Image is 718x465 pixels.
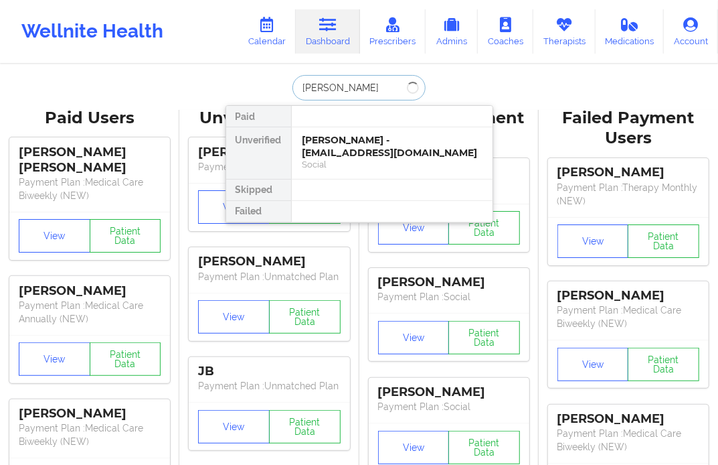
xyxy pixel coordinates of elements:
[238,9,296,54] a: Calendar
[198,410,270,444] button: View
[302,134,482,159] div: [PERSON_NAME] - [EMAIL_ADDRESS][DOMAIN_NAME]
[664,9,718,54] a: Account
[360,9,426,54] a: Prescribers
[378,211,450,245] button: View
[269,300,341,334] button: Patient Data
[198,270,340,283] p: Payment Plan : Unmatched Plan
[226,106,291,127] div: Paid
[548,108,709,149] div: Failed Payment Users
[19,406,161,421] div: [PERSON_NAME]
[557,224,629,258] button: View
[226,180,291,201] div: Skipped
[557,288,699,304] div: [PERSON_NAME]
[378,431,450,464] button: View
[557,165,699,180] div: [PERSON_NAME]
[19,176,161,202] p: Payment Plan : Medical Care Biweekly (NEW)
[378,400,520,413] p: Payment Plan : Social
[378,385,520,400] div: [PERSON_NAME]
[19,421,161,448] p: Payment Plan : Medical Care Biweekly (NEW)
[19,283,161,299] div: [PERSON_NAME]
[448,321,520,354] button: Patient Data
[557,348,629,381] button: View
[90,219,161,253] button: Patient Data
[198,160,340,174] p: Payment Plan : Unmatched Plan
[302,159,482,170] div: Social
[189,108,349,129] div: Unverified Users
[448,431,520,464] button: Patient Data
[378,275,520,290] div: [PERSON_NAME]
[198,379,340,393] p: Payment Plan : Unmatched Plan
[448,211,520,245] button: Patient Data
[269,410,341,444] button: Patient Data
[226,127,291,180] div: Unverified
[557,427,699,454] p: Payment Plan : Medical Care Biweekly (NEW)
[628,348,699,381] button: Patient Data
[596,9,664,54] a: Medications
[426,9,478,54] a: Admins
[198,300,270,334] button: View
[19,299,161,326] p: Payment Plan : Medical Care Annually (NEW)
[19,145,161,176] div: [PERSON_NAME] [PERSON_NAME]
[198,364,340,379] div: JB
[533,9,596,54] a: Therapists
[557,411,699,427] div: [PERSON_NAME]
[198,254,340,269] div: [PERSON_NAME]
[19,219,90,253] button: View
[378,290,520,304] p: Payment Plan : Social
[19,342,90,376] button: View
[378,321,450,354] button: View
[557,304,699,330] p: Payment Plan : Medical Care Biweekly (NEW)
[296,9,360,54] a: Dashboard
[628,224,699,258] button: Patient Data
[90,342,161,376] button: Patient Data
[557,181,699,208] p: Payment Plan : Therapy Monthly (NEW)
[226,201,291,222] div: Failed
[198,190,270,224] button: View
[478,9,533,54] a: Coaches
[198,145,340,160] div: [PERSON_NAME]
[9,108,170,129] div: Paid Users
